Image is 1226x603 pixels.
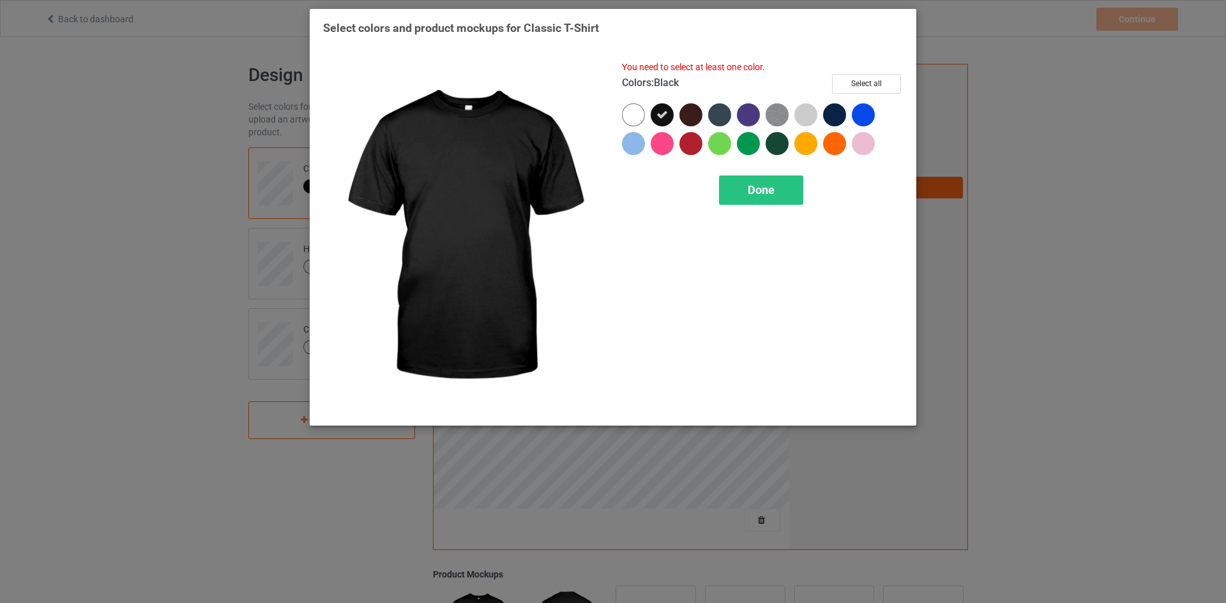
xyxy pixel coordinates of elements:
[748,183,775,197] span: Done
[654,77,679,89] span: Black
[323,61,604,412] img: regular.jpg
[622,77,651,89] span: Colors
[622,62,765,72] span: You need to select at least one color.
[323,21,599,34] span: Select colors and product mockups for Classic T-Shirt
[832,74,901,94] button: Select all
[622,77,679,90] h4: :
[766,103,789,126] img: heather_texture.png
